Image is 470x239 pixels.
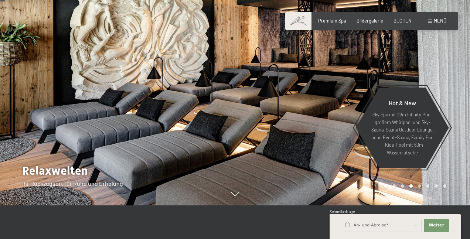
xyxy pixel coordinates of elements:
[330,209,355,214] span: Schnellanfrage
[401,184,404,188] div: Carousel Page 3
[429,222,444,228] span: Weiter
[443,184,446,188] div: Carousel Page 8
[392,184,396,188] div: Carousel Page 2
[418,184,421,188] div: Carousel Page 5
[355,87,449,168] a: Hot & New Sky Spa mit 23m Infinity Pool, großem Whirlpool und Sky-Sauna, Sauna Outdoor Lounge, ne...
[426,184,430,188] div: Carousel Page 6
[434,18,446,24] span: Menü
[409,184,413,188] div: Carousel Page 4 (Current Slide)
[394,18,412,24] a: BUCHEN
[435,184,438,188] div: Carousel Page 7
[370,111,435,156] p: Sky Spa mit 23m Infinity Pool, großem Whirlpool und Sky-Sauna, Sauna Outdoor Lounge, neue Event-S...
[424,219,449,232] button: Weiter
[389,99,416,106] span: Hot & New
[318,18,346,24] a: Premium Spa
[357,18,383,24] a: Bildergalerie
[382,184,446,188] div: Carousel Pagination
[384,184,388,188] div: Carousel Page 1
